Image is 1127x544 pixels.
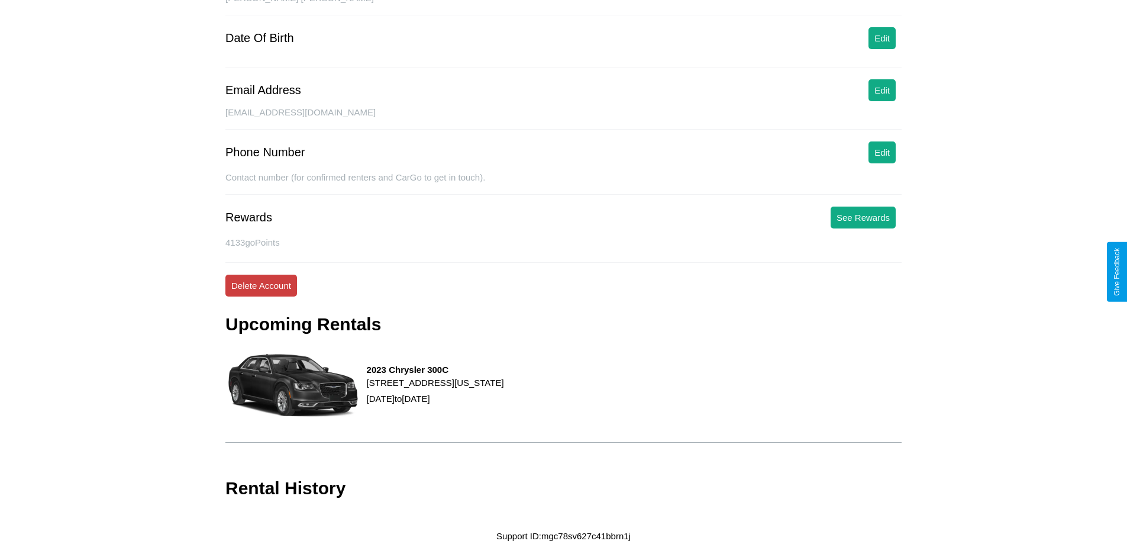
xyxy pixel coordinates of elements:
h3: 2023 Chrysler 300C [367,365,504,375]
button: Edit [868,141,896,163]
div: Email Address [225,83,301,97]
button: Delete Account [225,275,297,297]
p: [STREET_ADDRESS][US_STATE] [367,375,504,391]
div: Contact number (for confirmed renters and CarGo to get in touch). [225,172,902,195]
p: Support ID: mgc78sv627c41bbrn1j [496,528,631,544]
div: [EMAIL_ADDRESS][DOMAIN_NAME] [225,107,902,130]
div: Phone Number [225,146,305,159]
img: rental [225,334,361,436]
h3: Upcoming Rentals [225,314,381,334]
div: Rewards [225,211,272,224]
button: Edit [868,79,896,101]
button: See Rewards [831,207,896,228]
div: Date Of Birth [225,31,294,45]
div: Give Feedback [1113,248,1121,296]
button: Edit [868,27,896,49]
p: 4133 goPoints [225,234,902,250]
h3: Rental History [225,478,345,498]
p: [DATE] to [DATE] [367,391,504,407]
